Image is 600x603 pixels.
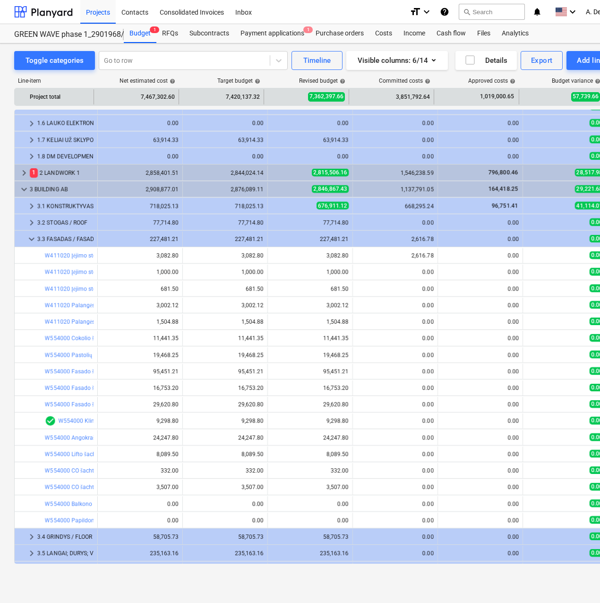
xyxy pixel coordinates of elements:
span: help [168,78,175,84]
div: 235,163.16 [102,550,179,557]
span: 676,911.12 [317,202,349,209]
span: keyboard_arrow_right [26,151,37,162]
a: W411020 Palangės išorinės su montavimu 250 mm [45,319,177,325]
a: W554000 CO šachtos sienų šiltinimas EPS 200 mm [45,484,175,491]
a: W554000 Fasado šiltinimimas EPS80N 250 mm, armavimas ir tinkavimas dek tinku. SD-02.3, SD-02.3.7,... [45,368,377,375]
div: 1,000.00 [102,269,179,276]
div: 0.00 [442,467,519,474]
div: 0.00 [357,335,434,342]
div: 3,851,792.64 [353,89,430,104]
div: 0.00 [187,517,264,524]
div: 3,082.80 [102,252,179,259]
div: 7,420,137.32 [183,89,260,104]
div: 668,295.24 [357,203,434,209]
div: 0.00 [357,484,434,491]
a: W554000 CO šachtos sienų šiltinimas EPS 100 mm [45,467,175,474]
div: 227,481.21 [187,236,264,242]
span: help [253,78,260,84]
div: 0.00 [357,352,434,358]
div: 58,705.73 [102,534,179,540]
div: 681.50 [187,285,264,292]
div: 77,714.80 [272,219,349,226]
div: 16,753.20 [187,385,264,391]
div: 3,082.80 [187,252,264,259]
div: 3.1 KONSTRUKTYVAS / FRAME STRUCTURES [37,198,94,214]
div: Target budget [217,78,260,84]
div: 0.00 [187,120,264,127]
span: keyboard_arrow_right [18,167,30,179]
div: 3,002.12 [272,302,349,309]
div: 332.00 [272,467,349,474]
div: 0.00 [442,302,519,309]
span: keyboard_arrow_right [26,548,37,559]
div: Committed costs [379,78,430,84]
div: 0.00 [442,418,519,424]
div: 0.00 [442,335,519,342]
div: 24,247.80 [187,434,264,441]
div: 0.00 [357,467,434,474]
div: 2,876,089.11 [187,186,264,193]
div: 1,000.00 [187,269,264,276]
span: 164,418.25 [488,186,519,192]
a: W554000 Balkono betoninės plokštės dažymas šono ir iš apačios [45,500,209,507]
div: 29,620.80 [187,401,264,408]
div: 3,002.12 [102,302,179,309]
div: Details [464,54,507,67]
button: Toggle categories [14,51,95,70]
div: 29,620.80 [102,401,179,408]
div: 1,504.88 [272,319,349,325]
div: 19,468.25 [187,352,264,358]
div: 0.00 [357,153,434,160]
div: 2,616.78 [357,252,434,259]
div: 3.6 APDAILA / FINISHING WORK [37,562,94,577]
div: 77,714.80 [102,219,179,226]
div: 1.6 LAUKO ELEKTRONINIAI RYŠIAI (LER) / ELECTRONIC COMMUNICATIONS [37,116,94,131]
a: W554000 Papildomi tinkavimo darbų kaštai žiemą (šildymas, priedai) [45,517,221,524]
div: 2,616.78 [357,236,434,242]
div: 58,705.73 [187,534,264,540]
div: 0.00 [187,153,264,160]
div: 7,467,302.60 [98,89,175,104]
div: 0.00 [442,484,519,491]
div: 3.4 GRINDYS / FLOOR [37,529,94,544]
a: W554000 Cokolio šiltinimas EPS100 230mm, armavimas ir klijavimas klinkerio plytelėmis SD-02.6 [45,335,295,342]
div: 19,468.25 [102,352,179,358]
div: 95,451.21 [187,368,264,375]
span: help [338,78,345,84]
div: 2,844,024.14 [187,170,264,176]
div: 95,451.21 [102,368,179,375]
div: 3.5 LANGAI; DURYS; VARTAI / WINDOWS; DOORS; GATES [37,546,94,561]
a: W554000 Angokraščių sutvirtinimas ir apdaila, kai apdaila dek. tinkas [45,434,222,441]
div: 3,082.80 [272,252,349,259]
div: 2,908,877.01 [102,186,179,193]
div: 9,298.80 [102,418,179,424]
div: Purchase orders [310,24,369,43]
div: 1,546,238.59 [357,170,434,176]
button: Timeline [291,51,343,70]
div: 63,914.33 [187,137,264,143]
span: search [463,8,471,16]
div: 0.00 [357,219,434,226]
span: keyboard_arrow_right [26,217,37,228]
div: 0.00 [357,302,434,309]
div: 3,507.00 [187,484,264,491]
span: 96,751.41 [491,202,519,209]
a: W554000 Fasado šiltinimimas EPS80N 250 mm, armavimas ir klijavimas klinkerio plytelėmis. SD-02.3,... [45,385,400,391]
div: 0.00 [357,550,434,557]
span: 2,815,506.16 [312,169,349,176]
div: 11,441.35 [102,335,179,342]
div: 235,163.16 [187,550,264,557]
div: 0.00 [442,153,519,160]
a: W411020 Įėjimo stogelio konstrukcijos iš surenkamo gelžbetonio montavimas [45,269,244,276]
span: help [508,78,515,84]
div: 0.00 [442,401,519,408]
a: Files [471,24,496,43]
div: 0.00 [442,534,519,540]
i: notifications [532,6,542,17]
div: 0.00 [357,418,434,424]
div: 0.00 [102,517,179,524]
div: 0.00 [357,319,434,325]
div: 0.00 [442,352,519,358]
div: 0.00 [442,385,519,391]
div: 0.00 [442,517,519,524]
